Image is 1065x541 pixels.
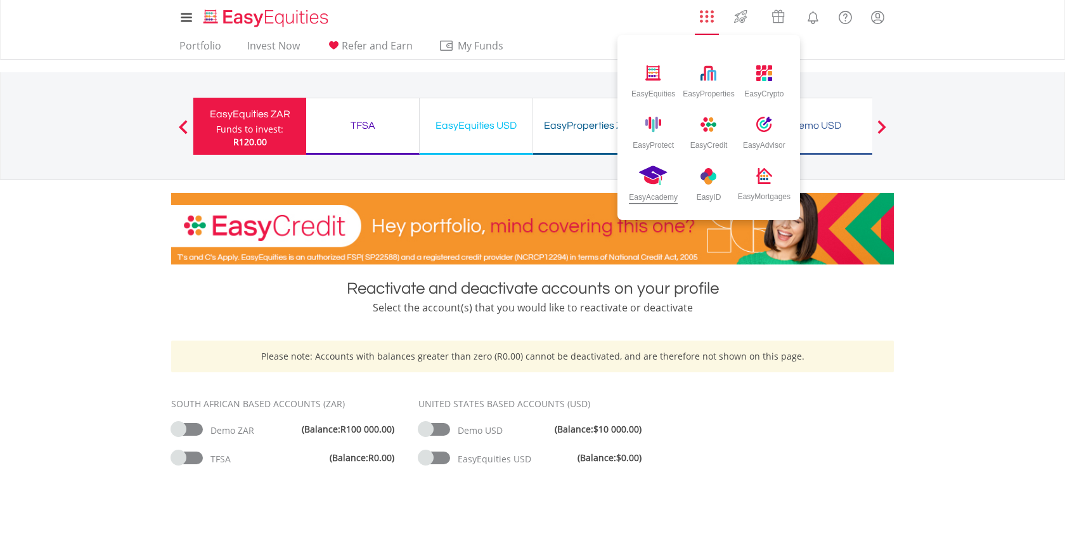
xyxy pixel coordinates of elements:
div: Demo USD [768,117,865,134]
span: Demo ZAR [210,424,254,436]
img: easy-advisor-icon [756,117,772,133]
span: Demo USD [458,424,503,436]
div: Select the account(s) that you would like to reactivate or deactivate [171,300,894,315]
span: (Balance: ) [330,452,394,464]
span: Refer and Earn [342,39,413,53]
img: vouchers-v2.svg [768,6,789,27]
a: Invest Now [242,39,305,59]
img: easy-credit-icon [700,117,716,133]
span: $0.00 [616,452,639,464]
span: R100 000.00 [340,423,392,435]
span: TFSA [210,453,231,465]
img: easy-academy-icon [700,168,716,185]
span: My Funds [439,37,522,54]
div: Funds to invest: [216,123,283,136]
div: EasyID [697,188,721,202]
span: (Balance: ) [578,452,642,464]
div: Reactivate and deactivate accounts on your profile [171,277,894,300]
div: EasyProperties [683,84,734,98]
a: Refer and Earn [321,39,418,59]
img: easy-mortgages-icon [756,168,772,184]
span: (Balance: ) [302,423,394,436]
span: R120.00 [233,136,267,148]
div: EasyAdvisor [743,136,785,150]
a: Vouchers [759,3,797,27]
div: EasyEquities ZAR [201,105,299,123]
div: EasyProperties ZAR [541,117,638,134]
div: EasyEquities USD [427,117,525,134]
div: EasyMortgages [738,187,791,201]
img: thrive-v2.svg [730,6,751,27]
span: EasyEquities USD [458,453,531,465]
div: Please note: Accounts with balances greater than zero (R0.00) cannot be deactivated, and are ther... [171,341,894,372]
div: EasyCredit [690,136,728,150]
a: Home page [198,3,333,29]
span: (Balance: ) [555,423,642,436]
a: AppsGrid [692,3,722,23]
img: easy-id-icon [639,166,668,186]
img: grid-menu-icon.svg [700,10,714,23]
button: Next [869,126,894,139]
div: EasyEquities [631,84,675,98]
a: My Profile [862,3,894,31]
button: Previous [171,126,196,139]
div: TFSA [314,117,411,134]
span: R0.00 [368,452,392,464]
div: SOUTH AFRICAN BASED ACCOUNTS (ZAR) [171,398,399,410]
a: Notifications [797,3,829,29]
span: $10 000.00 [593,423,639,435]
img: EasyEquities_Logo.png [201,8,333,29]
div: EasyAcademy [629,188,678,202]
div: EasyProtect [633,136,674,150]
div: UNITED STATES BASED ACCOUNTS (USD) [418,398,647,410]
a: Portfolio [174,39,226,59]
a: FAQ's and Support [829,3,862,29]
div: EasyCrypto [744,84,784,98]
img: EasyCredit Promotion Banner [171,193,894,264]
